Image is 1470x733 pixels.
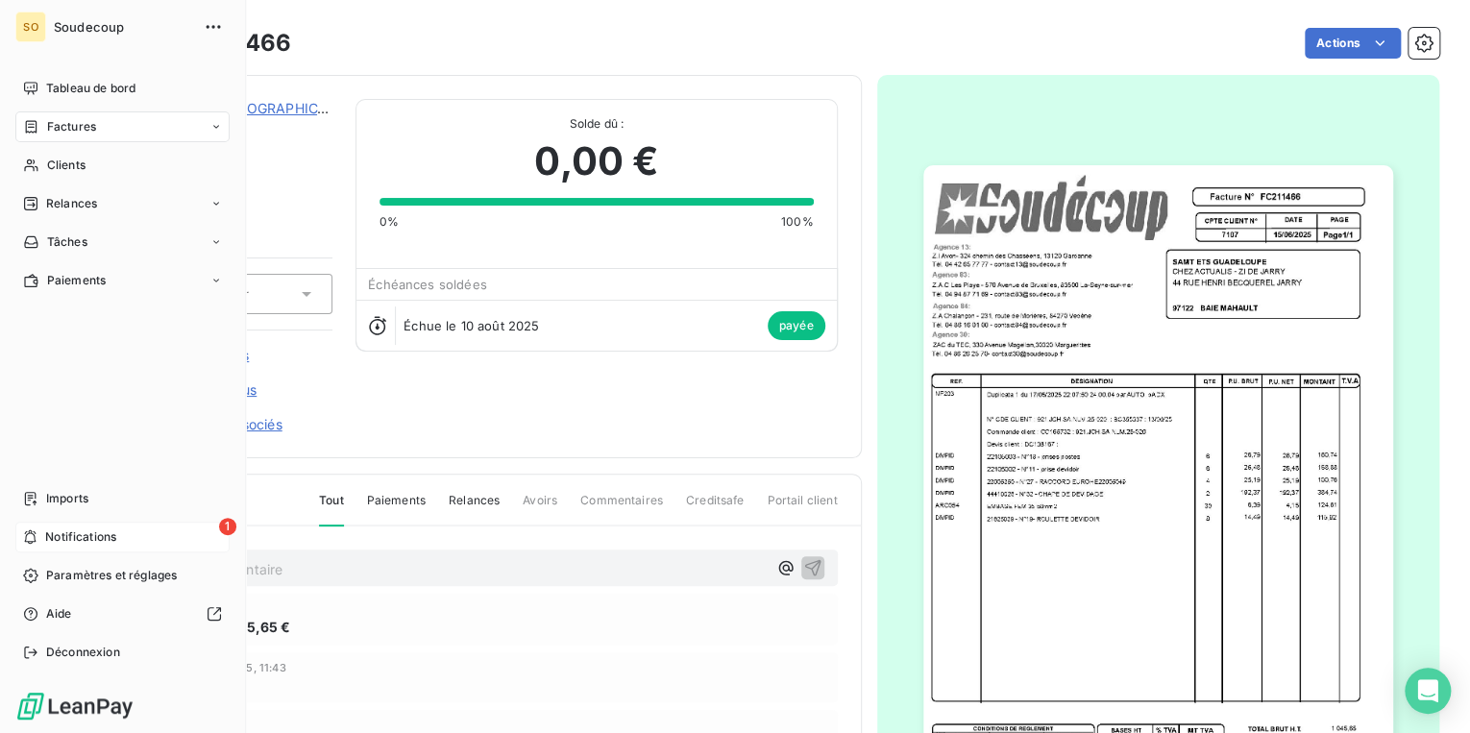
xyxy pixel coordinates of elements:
div: Open Intercom Messenger [1405,668,1451,714]
a: Imports [15,483,230,514]
span: Déconnexion [46,644,120,661]
span: Factures [47,118,96,135]
span: Portail client [767,492,837,525]
span: 1 045,65 € [220,617,291,637]
span: 0% [380,213,399,231]
a: Aide [15,599,230,629]
a: Paramètres et réglages [15,560,230,591]
span: Solde dû : [380,115,813,133]
a: Tâches [15,227,230,257]
span: Échue le 10 août 2025 [404,318,539,333]
a: Paiements [15,265,230,296]
div: SO [15,12,46,42]
span: Soudecoup [54,19,192,35]
span: payée [768,311,825,340]
img: Logo LeanPay [15,691,135,721]
span: Paiements [367,492,426,525]
a: Tableau de bord [15,73,230,104]
span: 100% [781,213,814,231]
a: SAMT ETS [GEOGRAPHIC_DATA] [151,100,364,116]
span: Relances [449,492,500,525]
span: Commentaires [580,492,663,525]
a: Factures [15,111,230,142]
span: Tableau de bord [46,80,135,97]
button: Actions [1305,28,1401,59]
span: Creditsafe [686,492,745,525]
span: 1 [219,518,236,535]
span: Avoirs [523,492,557,525]
a: Clients [15,150,230,181]
span: Relances [46,195,97,212]
span: Notifications [45,528,116,546]
span: Paiements [47,272,106,289]
a: Relances [15,188,230,219]
span: Tâches [47,233,87,251]
span: 0,00 € [534,133,658,190]
span: Paramètres et réglages [46,567,177,584]
span: Imports [46,490,88,507]
span: Aide [46,605,72,623]
span: Échéances soldées [368,277,487,292]
span: Clients [47,157,86,174]
span: Tout [319,492,344,526]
